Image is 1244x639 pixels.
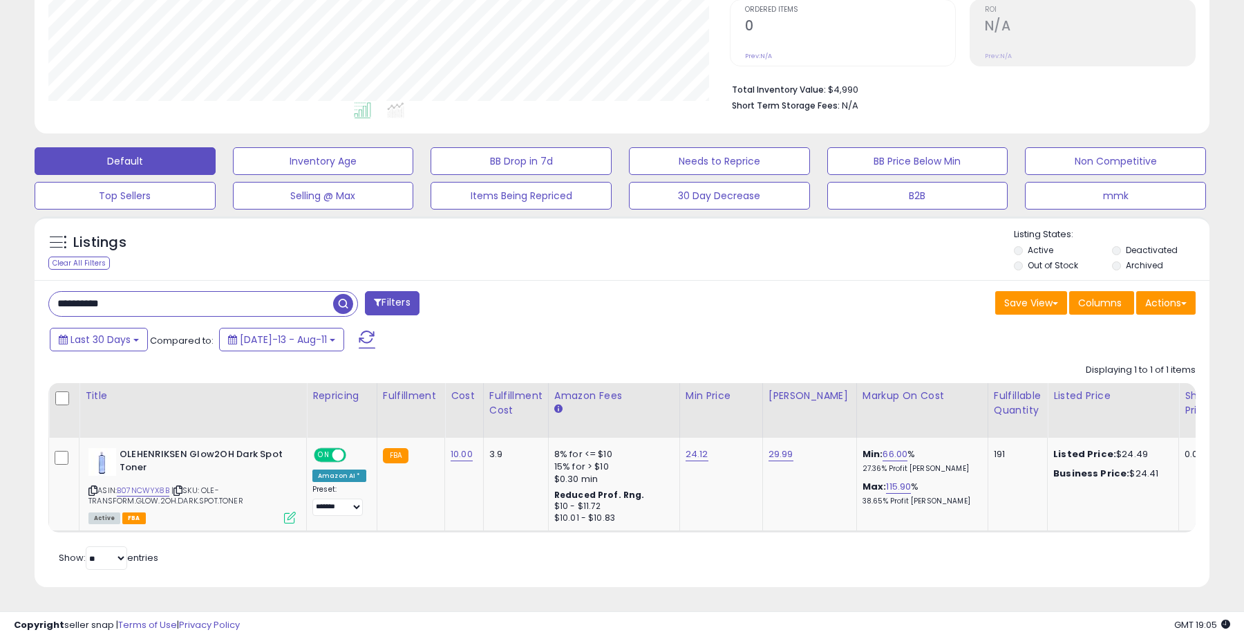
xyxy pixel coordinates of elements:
button: Non Competitive [1025,147,1206,175]
button: mmk [1025,182,1206,210]
small: Amazon Fees. [554,403,563,416]
span: ROI [985,6,1195,14]
button: Top Sellers [35,182,216,210]
button: Actions [1136,291,1196,315]
b: Total Inventory Value: [732,84,826,95]
button: [DATE]-13 - Aug-11 [219,328,344,351]
div: $24.49 [1053,448,1168,461]
div: $10.01 - $10.83 [554,512,669,524]
h5: Listings [73,233,126,252]
div: Fulfillment [383,389,439,403]
div: Cost [451,389,478,403]
a: 115.90 [886,480,911,494]
b: Listed Price: [1053,447,1116,461]
div: 8% for <= $10 [554,448,669,461]
button: Save View [995,291,1067,315]
b: OLEHENRIKSEN Glow2OH Dark Spot Toner [120,448,288,477]
img: 215JxazDZ3L._SL40_.jpg [88,448,116,476]
div: Title [85,389,301,403]
div: ASIN: [88,448,296,522]
span: FBA [122,512,146,524]
div: 0.00 [1185,448,1207,461]
span: | SKU: OLE-TRANSFORM.GLOW.2OH.DARK.SPOT.TONER [88,485,243,506]
strong: Copyright [14,618,64,631]
span: ON [315,450,332,461]
span: Compared to: [150,334,214,347]
div: Ship Price [1185,389,1212,418]
div: 15% for > $10 [554,461,669,473]
div: 191 [994,448,1037,461]
a: Privacy Policy [179,618,240,631]
span: Ordered Items [745,6,955,14]
button: BB Price Below Min [827,147,1008,175]
div: Repricing [312,389,371,403]
small: Prev: N/A [745,52,772,60]
button: Selling @ Max [233,182,414,210]
b: Min: [863,447,883,461]
span: All listings currently available for purchase on Amazon [88,512,120,524]
button: 30 Day Decrease [629,182,810,210]
button: Filters [365,291,419,315]
p: Listing States: [1014,228,1209,241]
span: Show: entries [59,551,158,564]
button: Default [35,147,216,175]
div: $0.30 min [554,473,669,485]
label: Archived [1126,259,1163,271]
div: Displaying 1 to 1 of 1 items [1086,364,1196,377]
div: [PERSON_NAME] [769,389,851,403]
small: FBA [383,448,408,463]
th: The percentage added to the cost of goods (COGS) that forms the calculator for Min & Max prices. [856,383,988,438]
div: $10 - $11.72 [554,501,669,512]
div: % [863,448,977,474]
div: $24.41 [1053,467,1168,480]
a: B07NCWYX8B [117,485,169,497]
div: Amazon AI * [312,470,366,482]
div: seller snap | | [14,619,240,632]
span: OFF [344,450,366,461]
span: N/A [842,99,858,112]
div: Preset: [312,485,366,516]
div: Fulfillment Cost [489,389,543,418]
div: % [863,481,977,506]
li: $4,990 [732,80,1185,97]
button: Inventory Age [233,147,414,175]
h2: N/A [985,18,1195,37]
b: Short Term Storage Fees: [732,100,840,111]
a: Terms of Use [118,618,177,631]
label: Active [1028,244,1053,256]
a: 66.00 [883,447,907,461]
b: Reduced Prof. Rng. [554,489,645,501]
a: 29.99 [769,447,793,461]
span: 2025-09-11 19:05 GMT [1174,618,1230,631]
p: 38.65% Profit [PERSON_NAME] [863,497,977,506]
small: Prev: N/A [985,52,1012,60]
b: Business Price: [1053,467,1129,480]
h2: 0 [745,18,955,37]
div: Fulfillable Quantity [994,389,1042,418]
button: Columns [1069,291,1134,315]
button: Last 30 Days [50,328,148,351]
a: 10.00 [451,447,473,461]
div: Amazon Fees [554,389,674,403]
p: 27.36% Profit [PERSON_NAME] [863,464,977,474]
span: Columns [1078,296,1122,310]
label: Deactivated [1126,244,1178,256]
div: Listed Price [1053,389,1173,403]
span: [DATE]-13 - Aug-11 [240,333,327,346]
button: B2B [827,182,1008,210]
button: Items Being Repriced [431,182,612,210]
div: Clear All Filters [48,257,110,270]
div: 3.9 [489,448,538,461]
button: BB Drop in 7d [431,147,612,175]
button: Needs to Reprice [629,147,810,175]
div: Markup on Cost [863,389,982,403]
a: 24.12 [686,447,708,461]
b: Max: [863,480,887,493]
div: Min Price [686,389,757,403]
span: Last 30 Days [70,333,131,346]
label: Out of Stock [1028,259,1078,271]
